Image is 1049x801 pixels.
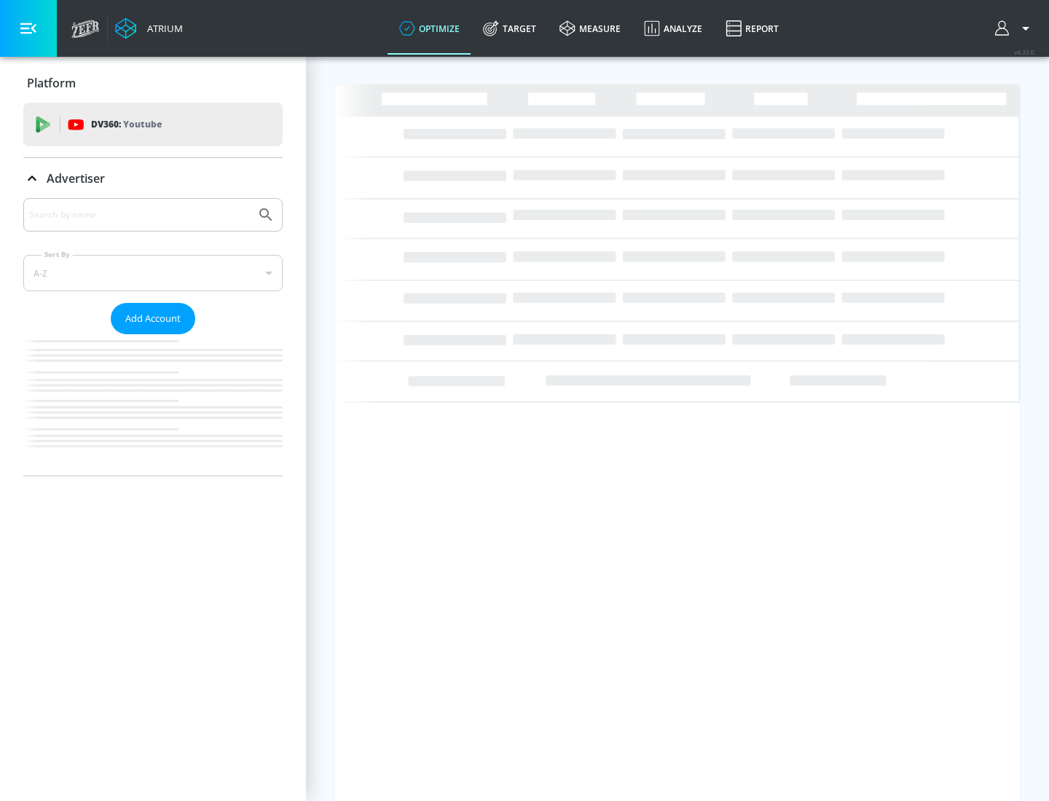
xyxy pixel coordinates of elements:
p: Advertiser [47,170,105,186]
p: DV360: [91,117,162,133]
a: measure [548,2,632,55]
label: Sort By [42,250,73,259]
p: Platform [27,75,76,91]
div: A-Z [23,255,283,291]
span: v 4.32.0 [1014,48,1034,56]
div: Advertiser [23,198,283,476]
div: DV360: Youtube [23,103,283,146]
p: Youtube [123,117,162,132]
a: Report [714,2,790,55]
span: Add Account [125,310,181,327]
div: Platform [23,63,283,103]
a: Target [471,2,548,55]
nav: list of Advertiser [23,334,283,476]
div: Atrium [141,22,183,35]
button: Add Account [111,303,195,334]
a: Analyze [632,2,714,55]
a: Atrium [115,17,183,39]
div: Advertiser [23,158,283,199]
a: optimize [388,2,471,55]
input: Search by name [29,205,250,224]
